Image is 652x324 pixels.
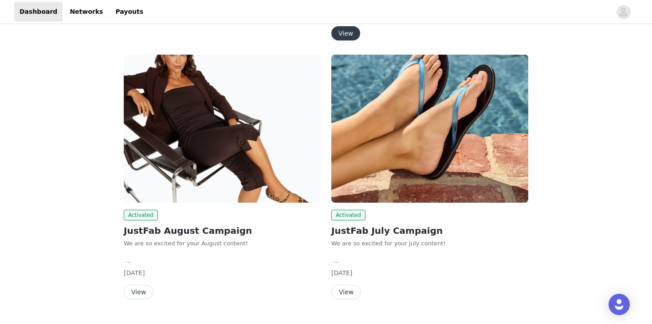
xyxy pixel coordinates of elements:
[331,285,361,299] button: View
[124,269,145,276] span: [DATE]
[331,239,528,248] p: We are so excited for your July content!
[331,55,528,203] img: JustFab
[14,2,63,22] a: Dashboard
[110,2,149,22] a: Payouts
[64,2,108,22] a: Networks
[124,239,321,248] p: We are so excited for your August content!
[331,224,528,237] h2: JustFab July Campaign
[331,26,360,40] button: View
[124,289,153,296] a: View
[124,224,321,237] h2: JustFab August Campaign
[124,210,158,220] span: Activated
[331,289,361,296] a: View
[619,5,628,19] div: avatar
[331,30,360,37] a: View
[331,210,365,220] span: Activated
[609,294,630,315] div: Open Intercom Messenger
[124,285,153,299] button: View
[124,55,321,203] img: JustFab
[331,269,352,276] span: [DATE]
